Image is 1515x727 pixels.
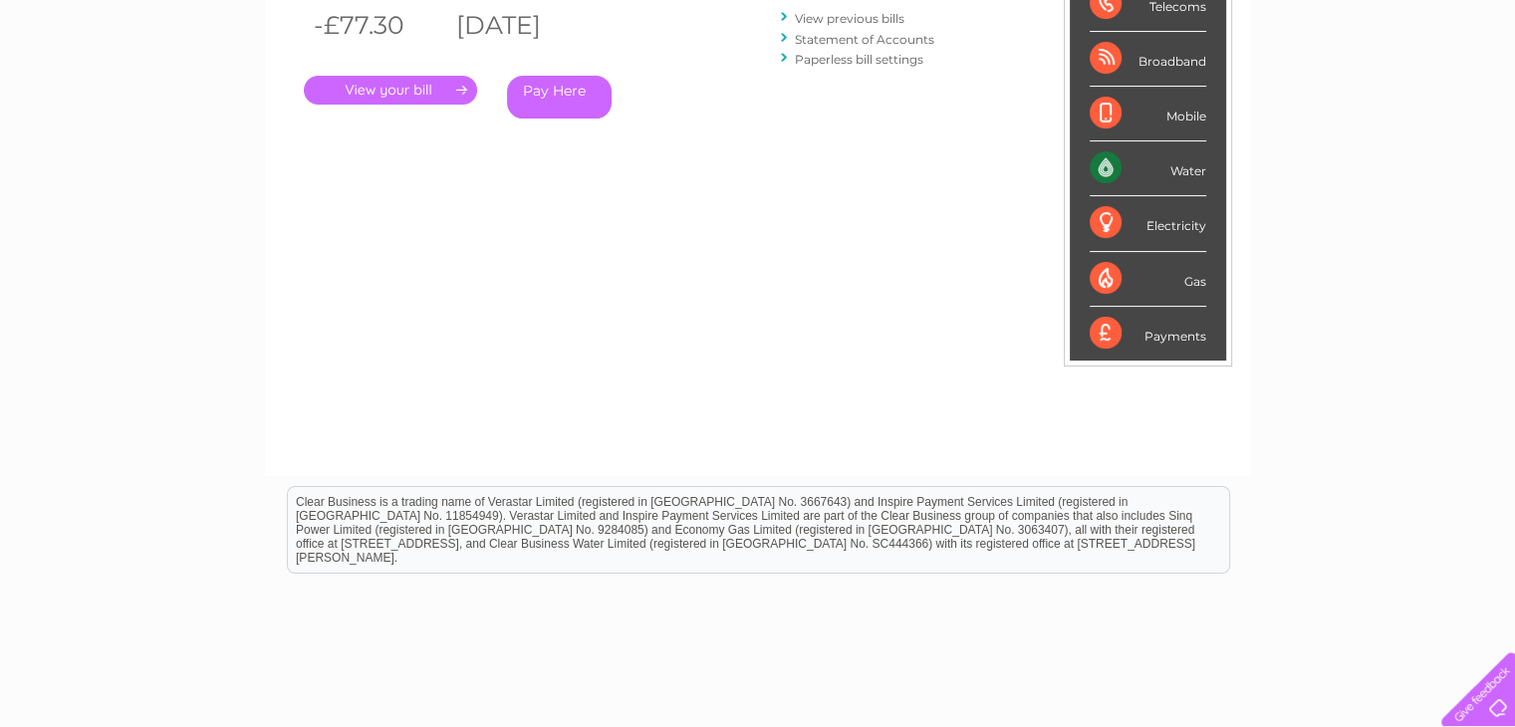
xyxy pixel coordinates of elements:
a: 0333 014 3131 [1139,10,1277,35]
a: Pay Here [507,76,612,119]
div: Water [1090,141,1206,196]
div: Mobile [1090,87,1206,141]
a: Paperless bill settings [795,52,923,67]
th: [DATE] [446,5,590,46]
a: Blog [1342,85,1371,100]
th: -£77.30 [304,5,447,46]
a: Log out [1449,85,1496,100]
a: Telecoms [1270,85,1330,100]
div: Electricity [1090,196,1206,251]
div: Clear Business is a trading name of Verastar Limited (registered in [GEOGRAPHIC_DATA] No. 3667643... [288,11,1229,97]
a: Statement of Accounts [795,32,934,47]
div: Payments [1090,307,1206,361]
div: Gas [1090,252,1206,307]
a: Contact [1383,85,1431,100]
a: Water [1164,85,1202,100]
a: View previous bills [795,11,904,26]
img: logo.png [53,52,154,113]
a: Energy [1214,85,1258,100]
a: . [304,76,477,105]
div: Broadband [1090,32,1206,87]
